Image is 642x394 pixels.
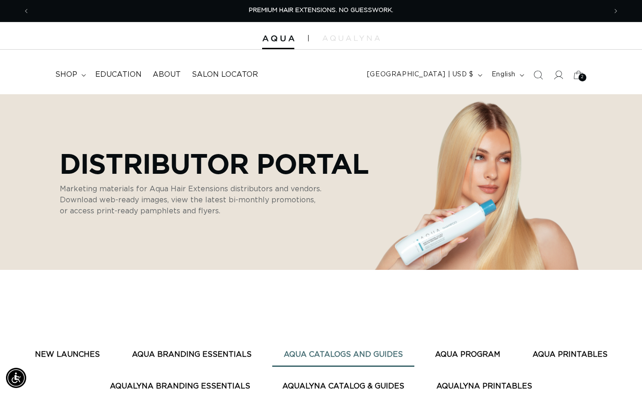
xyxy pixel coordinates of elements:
span: Education [95,70,142,80]
a: Salon Locator [186,64,264,85]
span: shop [55,70,77,80]
button: English [486,66,528,84]
a: Education [90,64,147,85]
span: 2 [581,74,584,81]
button: AQUA PRINTABLES [521,343,619,366]
summary: Search [528,65,548,85]
div: Accessibility Menu [6,368,26,388]
img: Aqua Hair Extensions [262,35,294,42]
iframe: Chat Widget [596,350,642,394]
p: Marketing materials for Aqua Hair Extensions distributors and vendors. Download web-ready images,... [60,183,322,217]
span: PREMIUM HAIR EXTENSIONS. NO GUESSWORK. [249,7,393,13]
button: New Launches [23,343,111,366]
button: AQUA PROGRAM [424,343,512,366]
a: About [147,64,186,85]
span: Salon Locator [192,70,258,80]
button: [GEOGRAPHIC_DATA] | USD $ [361,66,486,84]
button: Previous announcement [16,2,36,20]
summary: shop [50,64,90,85]
button: AQUA CATALOGS AND GUIDES [272,343,414,366]
span: [GEOGRAPHIC_DATA] | USD $ [367,70,474,80]
p: Distributor Portal [60,148,369,179]
button: AQUA BRANDING ESSENTIALS [120,343,263,366]
button: Next announcement [606,2,626,20]
span: English [492,70,516,80]
img: aqualyna.com [322,35,380,41]
span: About [153,70,181,80]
